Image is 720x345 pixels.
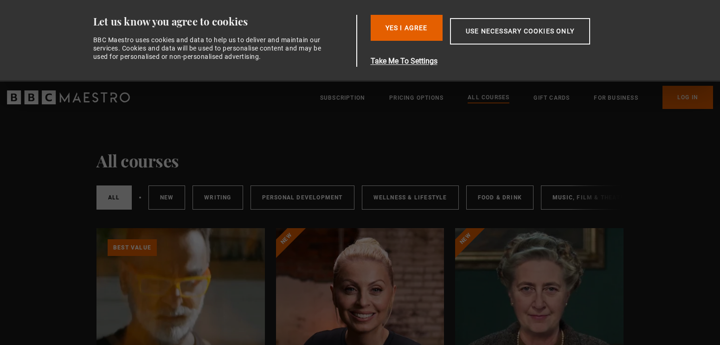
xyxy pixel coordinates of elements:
a: Writing [193,185,243,210]
p: Best value [108,239,157,256]
a: Music, Film & Theatre [541,185,640,210]
div: BBC Maestro uses cookies and data to help us to deliver and maintain our services. Cookies and da... [93,36,327,61]
button: Use necessary cookies only [450,18,590,45]
a: New [148,185,186,210]
h1: All courses [96,151,179,170]
div: Let us know you agree to cookies [93,15,353,28]
button: Yes I Agree [371,15,443,41]
a: Subscription [320,93,365,102]
a: For business [594,93,638,102]
a: Food & Drink [466,185,534,210]
a: All Courses [468,93,509,103]
nav: Primary [320,86,713,109]
a: All [96,185,132,210]
button: Take Me To Settings [371,56,634,67]
a: Pricing Options [389,93,444,102]
svg: BBC Maestro [7,90,130,104]
a: Gift Cards [534,93,570,102]
a: Log In [662,86,713,109]
a: Wellness & Lifestyle [362,185,459,210]
a: Personal Development [251,185,354,210]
